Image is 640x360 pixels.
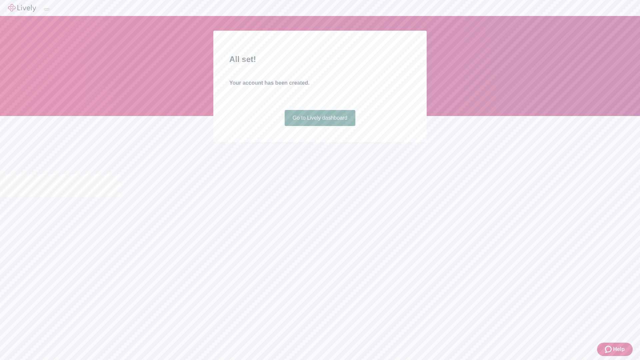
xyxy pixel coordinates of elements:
[597,343,633,356] button: Zendesk support iconHelp
[605,345,613,353] svg: Zendesk support icon
[229,79,411,87] h4: Your account has been created.
[8,4,36,12] img: Lively
[613,345,625,353] span: Help
[285,110,356,126] a: Go to Lively dashboard
[44,8,49,10] button: Log out
[229,53,411,65] h2: All set!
